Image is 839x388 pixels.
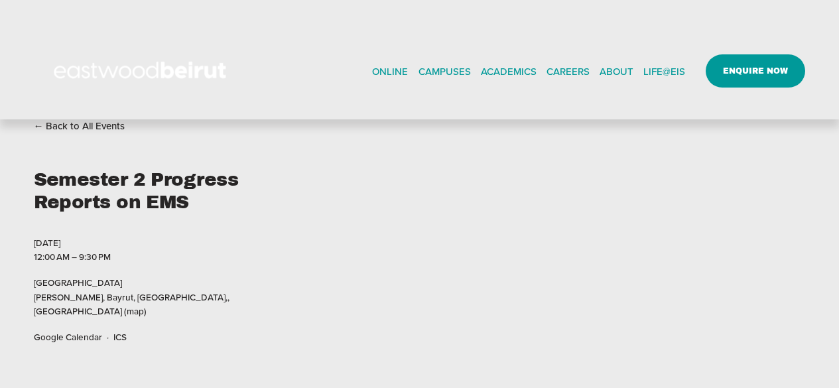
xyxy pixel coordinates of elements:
span: [GEOGRAPHIC_DATA] [34,304,122,318]
a: Back to All Events [34,117,125,135]
span: ABOUT [600,62,633,80]
h1: Semester 2 Progress Reports on EMS [34,168,265,213]
a: folder dropdown [600,61,633,81]
span: LIFE@EIS [643,62,685,80]
span: CAMPUSES [419,62,471,80]
time: 9:30 PM [79,250,111,263]
a: ONLINE [372,61,408,81]
a: ENQUIRE NOW [706,54,806,88]
span: Bayrut, [GEOGRAPHIC_DATA], [107,291,229,304]
span: ACADEMICS [481,62,537,80]
a: (map) [124,304,147,318]
a: folder dropdown [481,61,537,81]
span: [PERSON_NAME] [34,291,107,304]
a: folder dropdown [643,61,685,81]
img: EastwoodIS Global Site [34,37,250,105]
time: 12:00 AM [34,250,70,263]
a: CAREERS [547,61,590,81]
a: Google Calendar [34,330,102,344]
a: folder dropdown [419,61,471,81]
span: [GEOGRAPHIC_DATA] [34,276,265,291]
time: [DATE] [34,236,60,249]
a: ICS [113,330,127,344]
